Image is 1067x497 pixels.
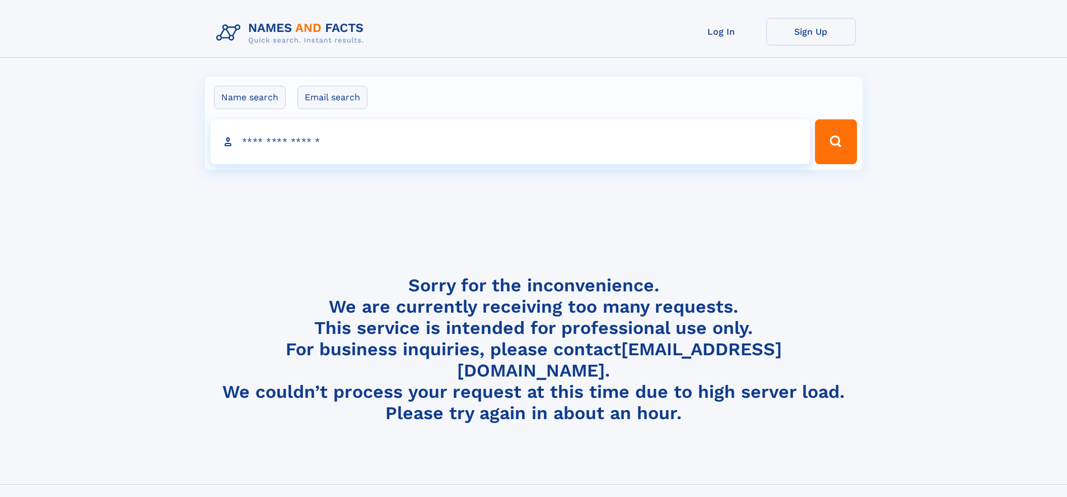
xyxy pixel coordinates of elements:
[766,18,856,45] a: Sign Up
[297,86,367,109] label: Email search
[211,119,810,164] input: search input
[212,275,856,424] h4: Sorry for the inconvenience. We are currently receiving too many requests. This service is intend...
[815,119,856,164] button: Search Button
[214,86,286,109] label: Name search
[677,18,766,45] a: Log In
[457,338,782,381] a: [EMAIL_ADDRESS][DOMAIN_NAME]
[212,18,373,48] img: Logo Names and Facts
